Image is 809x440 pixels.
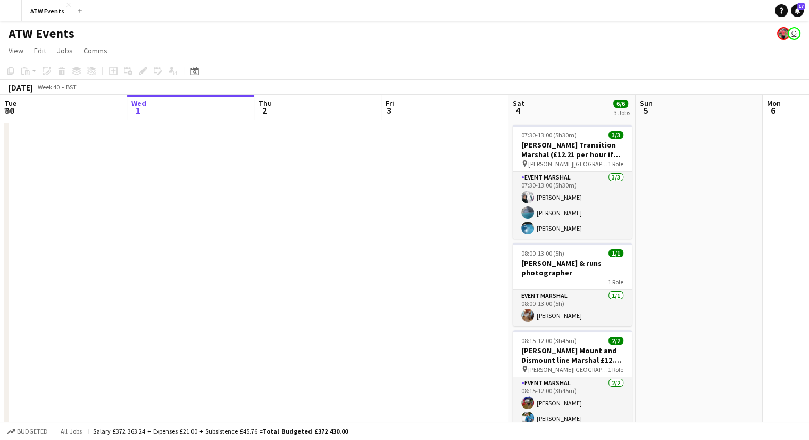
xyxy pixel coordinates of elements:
[513,330,632,429] app-job-card: 08:15-12:00 (3h45m)2/2[PERSON_NAME] Mount and Dismount line Marshal £12.21 if over 21 [PERSON_NAM...
[613,100,628,108] span: 6/6
[521,337,577,345] span: 08:15-12:00 (3h45m)
[5,426,49,437] button: Budgeted
[513,290,632,326] app-card-role: Event Marshal1/108:00-13:00 (5h)[PERSON_NAME]
[513,258,632,278] h3: [PERSON_NAME] & runs photographer
[608,337,623,345] span: 2/2
[258,99,272,108] span: Thu
[513,346,632,365] h3: [PERSON_NAME] Mount and Dismount line Marshal £12.21 if over 21
[57,46,73,55] span: Jobs
[263,427,348,435] span: Total Budgeted £372 430.00
[640,99,653,108] span: Sun
[34,46,46,55] span: Edit
[767,99,781,108] span: Mon
[614,109,630,117] div: 3 Jobs
[791,4,804,17] a: 17
[4,99,16,108] span: Tue
[788,27,800,40] app-user-avatar: James Shipley
[513,377,632,429] app-card-role: Event Marshal2/208:15-12:00 (3h45m)[PERSON_NAME][PERSON_NAME]
[84,46,107,55] span: Comms
[59,427,84,435] span: All jobs
[3,104,16,117] span: 30
[608,160,623,168] span: 1 Role
[528,160,608,168] span: [PERSON_NAME][GEOGRAPHIC_DATA]
[93,427,348,435] div: Salary £372 363.24 + Expenses £21.00 + Subsistence £45.76 =
[521,249,564,257] span: 08:00-13:00 (5h)
[513,172,632,239] app-card-role: Event Marshal3/307:30-13:00 (5h30m)[PERSON_NAME][PERSON_NAME][PERSON_NAME]
[608,249,623,257] span: 1/1
[521,131,577,139] span: 07:30-13:00 (5h30m)
[79,44,112,58] a: Comms
[513,125,632,239] app-job-card: 07:30-13:00 (5h30m)3/3[PERSON_NAME] Transition Marshal (£12.21 per hour if over 21) [PERSON_NAME]...
[513,140,632,159] h3: [PERSON_NAME] Transition Marshal (£12.21 per hour if over 21)
[765,104,781,117] span: 6
[4,44,28,58] a: View
[777,27,790,40] app-user-avatar: ATW Racemakers
[9,26,74,42] h1: ATW Events
[608,131,623,139] span: 3/3
[9,82,33,93] div: [DATE]
[384,104,394,117] span: 3
[513,99,524,108] span: Sat
[513,243,632,326] app-job-card: 08:00-13:00 (5h)1/1[PERSON_NAME] & runs photographer1 RoleEvent Marshal1/108:00-13:00 (5h)[PERSON...
[35,83,62,91] span: Week 40
[9,46,23,55] span: View
[386,99,394,108] span: Fri
[797,3,805,10] span: 17
[30,44,51,58] a: Edit
[131,99,146,108] span: Wed
[638,104,653,117] span: 5
[66,83,77,91] div: BST
[17,428,48,435] span: Budgeted
[511,104,524,117] span: 4
[528,365,608,373] span: [PERSON_NAME][GEOGRAPHIC_DATA]
[22,1,73,21] button: ATW Events
[257,104,272,117] span: 2
[130,104,146,117] span: 1
[608,365,623,373] span: 1 Role
[53,44,77,58] a: Jobs
[608,278,623,286] span: 1 Role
